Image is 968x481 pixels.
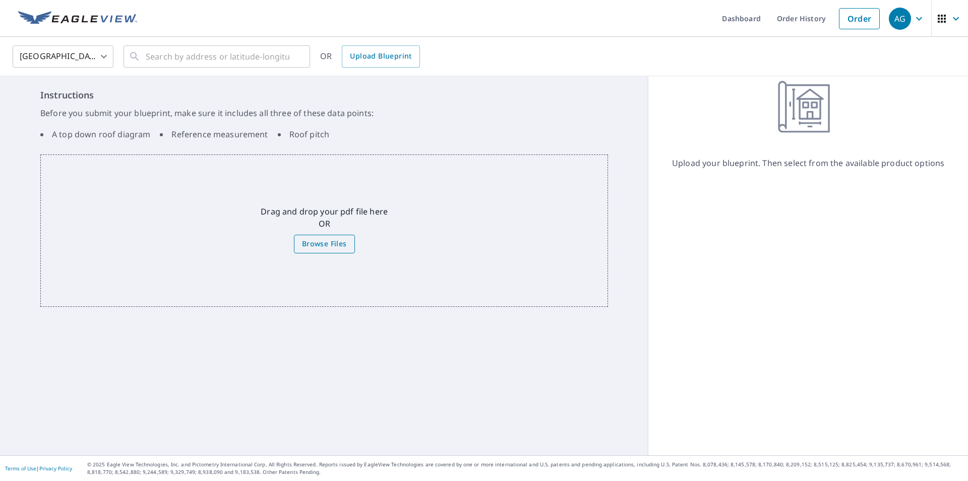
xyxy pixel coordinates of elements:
[342,45,419,68] a: Upload Blueprint
[889,8,911,30] div: AG
[294,235,355,253] label: Browse Files
[5,465,72,471] p: |
[146,42,289,71] input: Search by address or latitude-longitude
[87,461,963,476] p: © 2025 Eagle View Technologies, Inc. and Pictometry International Corp. All Rights Reserved. Repo...
[13,42,113,71] div: [GEOGRAPHIC_DATA]
[40,88,608,102] h6: Instructions
[5,465,36,472] a: Terms of Use
[278,128,330,140] li: Roof pitch
[160,128,268,140] li: Reference measurement
[18,11,137,26] img: EV Logo
[839,8,880,29] a: Order
[302,238,347,250] span: Browse Files
[350,50,411,63] span: Upload Blueprint
[261,205,388,230] p: Drag and drop your pdf file here OR
[672,157,944,169] p: Upload your blueprint. Then select from the available product options
[39,465,72,472] a: Privacy Policy
[40,107,608,119] p: Before you submit your blueprint, make sure it includes all three of these data points:
[40,128,150,140] li: A top down roof diagram
[320,45,420,68] div: OR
